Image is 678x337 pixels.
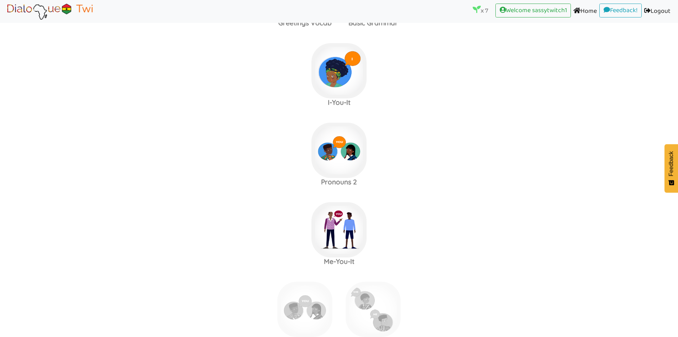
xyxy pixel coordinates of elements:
[277,282,332,337] img: you-subject.21c88573.png
[271,19,339,27] h3: Greetings Vocab
[311,43,367,98] img: i-subject.8e61bdcb.png
[305,178,373,186] h3: Pronouns 2
[473,5,488,15] p: x 7
[339,19,408,27] h3: Basic Grammar
[359,126,370,137] img: r5+QtVXYuttHLoUAAAAABJRU5ErkJggg==
[664,144,678,193] button: Feedback - Show survey
[359,206,370,216] img: r5+QtVXYuttHLoUAAAAABJRU5ErkJggg==
[668,151,674,176] span: Feedback
[311,123,367,178] img: you-subject.21c88573.png
[325,285,336,296] img: r5+QtVXYuttHLoUAAAAABJRU5ErkJggg==
[571,4,599,20] a: Home
[305,98,373,107] h3: I-You-It
[311,202,367,257] img: you-object.af7d591a.png
[495,4,571,18] a: Welcome sassytwitch1
[359,47,370,57] img: r5+QtVXYuttHLoUAAAAABJRU5ErkJggg==
[599,4,642,18] a: Feedback!
[5,2,95,20] img: Brand
[346,282,401,337] img: he-she-subject.d9339a22.png
[642,4,673,20] a: Logout
[394,285,404,296] img: r5+QtVXYuttHLoUAAAAABJRU5ErkJggg==
[305,257,373,266] h3: Me-You-It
